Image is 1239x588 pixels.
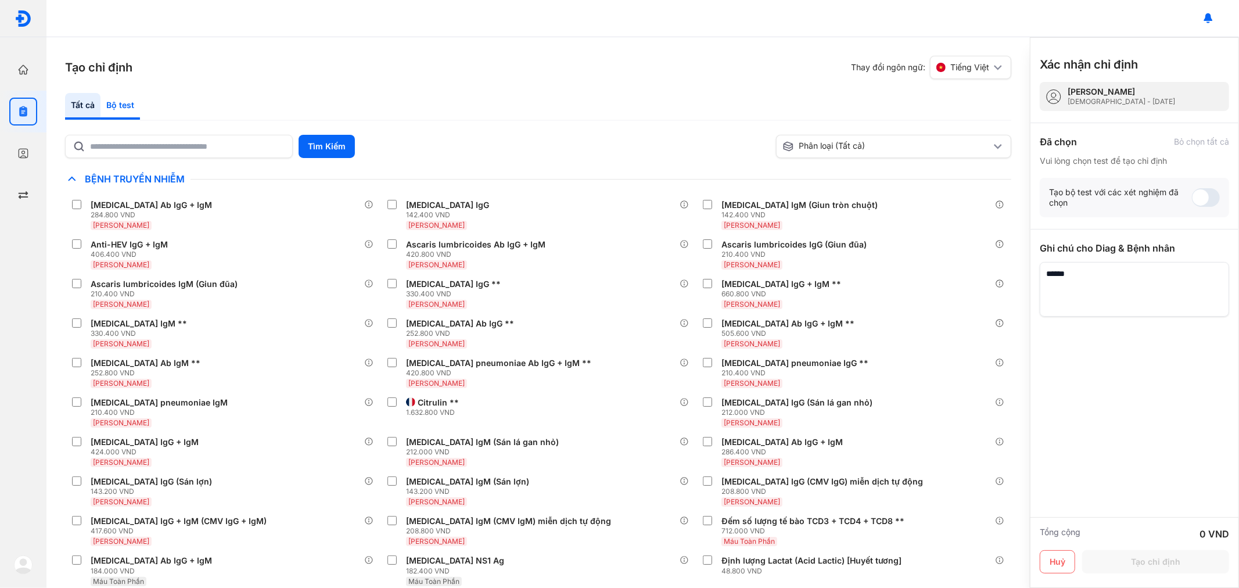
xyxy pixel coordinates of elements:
[91,289,242,299] div: 210.400 VND
[406,567,509,576] div: 182.400 VND
[724,221,780,230] span: [PERSON_NAME]
[721,279,841,289] div: [MEDICAL_DATA] IgG + IgM **
[65,59,132,76] h3: Tạo chỉ định
[93,339,149,348] span: [PERSON_NAME]
[950,62,989,73] span: Tiếng Việt
[721,447,847,457] div: 286.400 VND
[721,210,882,220] div: 142.400 VND
[91,526,271,536] div: 417.600 VND
[1082,550,1229,573] button: Tạo chỉ định
[724,260,780,269] span: [PERSON_NAME]
[1068,87,1175,97] div: [PERSON_NAME]
[724,339,780,348] span: [PERSON_NAME]
[721,289,846,299] div: 660.800 VND
[408,300,465,309] span: [PERSON_NAME]
[406,329,519,338] div: 252.800 VND
[91,239,168,250] div: Anti-HEV IgG + IgM
[65,93,100,120] div: Tất cả
[406,437,559,447] div: [MEDICAL_DATA] IgM (Sán lá gan nhỏ)
[724,458,780,467] span: [PERSON_NAME]
[724,537,775,546] span: Máu Toàn Phần
[91,318,187,329] div: [MEDICAL_DATA] IgM **
[721,397,872,408] div: [MEDICAL_DATA] IgG (Sán lá gan nhỏ)
[408,221,465,230] span: [PERSON_NAME]
[406,555,504,566] div: [MEDICAL_DATA] NS1 Ag
[721,329,859,338] div: 505.600 VND
[93,458,149,467] span: [PERSON_NAME]
[418,397,459,408] div: Citrulin **
[93,379,149,388] span: [PERSON_NAME]
[406,250,550,259] div: 420.800 VND
[1040,135,1077,149] div: Đã chọn
[1200,527,1229,541] div: 0 VND
[93,300,149,309] span: [PERSON_NAME]
[721,567,906,576] div: 48.800 VND
[91,567,217,576] div: 184.000 VND
[91,368,205,378] div: 252.800 VND
[93,260,149,269] span: [PERSON_NAME]
[721,358,868,368] div: [MEDICAL_DATA] pneumoniae IgG **
[1040,550,1075,573] button: Huỷ
[91,329,192,338] div: 330.400 VND
[91,437,199,447] div: [MEDICAL_DATA] IgG + IgM
[91,555,212,566] div: [MEDICAL_DATA] Ab IgG + IgM
[406,318,514,329] div: [MEDICAL_DATA] Ab IgG **
[1040,56,1138,73] h3: Xác nhận chỉ định
[91,397,228,408] div: [MEDICAL_DATA] pneumoniae IgM
[724,418,780,427] span: [PERSON_NAME]
[721,437,843,447] div: [MEDICAL_DATA] Ab IgG + IgM
[408,379,465,388] span: [PERSON_NAME]
[1068,97,1175,106] div: [DEMOGRAPHIC_DATA] - [DATE]
[721,476,923,487] div: [MEDICAL_DATA] IgG (CMV IgG) miễn dịch tự động
[93,418,149,427] span: [PERSON_NAME]
[408,577,459,586] span: Máu Toàn Phần
[721,250,871,259] div: 210.400 VND
[408,537,465,546] span: [PERSON_NAME]
[91,250,173,259] div: 406.400 VND
[1040,527,1080,541] div: Tổng cộng
[1049,187,1192,208] div: Tạo bộ test với các xét nghiệm đã chọn
[721,200,878,210] div: [MEDICAL_DATA] IgM (Giun tròn chuột)
[851,56,1011,79] div: Thay đổi ngôn ngữ:
[406,358,591,368] div: [MEDICAL_DATA] pneumoniae Ab IgG + IgM **
[406,210,494,220] div: 142.400 VND
[406,368,596,378] div: 420.800 VND
[724,379,780,388] span: [PERSON_NAME]
[782,141,991,152] div: Phân loại (Tất cả)
[299,135,355,158] button: Tìm Kiếm
[721,408,877,417] div: 212.000 VND
[91,279,238,289] div: Ascaris lumbricoides IgM (Giun đũa)
[1174,137,1229,147] div: Bỏ chọn tất cả
[1040,241,1229,255] div: Ghi chú cho Diag & Bệnh nhân
[406,408,464,417] div: 1.632.800 VND
[721,368,873,378] div: 210.400 VND
[1040,156,1229,166] div: Vui lòng chọn test để tạo chỉ định
[406,239,545,250] div: Ascaris lumbricoides Ab IgG + IgM
[91,210,217,220] div: 284.800 VND
[721,487,928,496] div: 208.800 VND
[406,526,616,536] div: 208.800 VND
[406,516,611,526] div: [MEDICAL_DATA] IgM (CMV IgM) miễn dịch tự động
[91,408,232,417] div: 210.400 VND
[406,200,489,210] div: [MEDICAL_DATA] IgG
[406,279,501,289] div: [MEDICAL_DATA] IgG **
[721,239,867,250] div: Ascaris lumbricoides IgG (Giun đũa)
[91,516,267,526] div: [MEDICAL_DATA] IgG + IgM (CMV IgG + IgM)
[408,497,465,506] span: [PERSON_NAME]
[93,577,144,586] span: Máu Toàn Phần
[91,487,217,496] div: 143.200 VND
[100,93,140,120] div: Bộ test
[721,555,902,566] div: Định lượng Lactat (Acid Lactic) [Huyết tương]
[408,339,465,348] span: [PERSON_NAME]
[408,458,465,467] span: [PERSON_NAME]
[406,289,505,299] div: 330.400 VND
[91,447,203,457] div: 424.000 VND
[79,173,191,185] span: Bệnh Truyền Nhiễm
[91,476,212,487] div: [MEDICAL_DATA] IgG (Sán lợn)
[406,476,529,487] div: [MEDICAL_DATA] IgM (Sán lợn)
[721,516,904,526] div: Đếm số lượng tế bào TCD3 + TCD4 + TCD8 **
[15,10,32,27] img: logo
[721,318,854,329] div: [MEDICAL_DATA] Ab IgG + IgM **
[724,497,780,506] span: [PERSON_NAME]
[93,497,149,506] span: [PERSON_NAME]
